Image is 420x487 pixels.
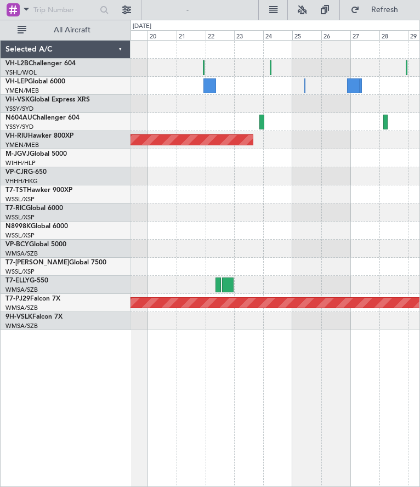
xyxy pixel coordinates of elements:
[147,30,177,40] div: 20
[5,78,28,85] span: VH-LEP
[350,30,379,40] div: 27
[5,177,38,185] a: VHHH/HKG
[5,115,32,121] span: N604AU
[5,322,38,330] a: WMSA/SZB
[5,133,73,139] a: VH-RIUHawker 800XP
[5,87,39,95] a: YMEN/MEB
[12,21,119,39] button: All Aircraft
[5,278,48,284] a: T7-ELLYG-550
[5,205,26,212] span: T7-RIC
[362,6,408,14] span: Refresh
[5,231,35,240] a: WSSL/XSP
[379,30,408,40] div: 28
[5,268,35,276] a: WSSL/XSP
[5,151,67,157] a: M-JGVJGlobal 5000
[118,30,147,40] div: 19
[29,26,116,34] span: All Aircraft
[5,223,68,230] a: N8998KGlobal 6000
[5,195,35,203] a: WSSL/XSP
[5,169,47,175] a: VP-CJRG-650
[133,22,151,31] div: [DATE]
[5,250,38,258] a: WMSA/SZB
[5,241,66,248] a: VP-BCYGlobal 5000
[5,241,29,248] span: VP-BCY
[234,30,263,40] div: 23
[5,314,63,320] a: 9H-VSLKFalcon 7X
[5,133,28,139] span: VH-RIU
[5,105,33,113] a: YSSY/SYD
[5,97,30,103] span: VH-VSK
[263,30,292,40] div: 24
[5,60,76,67] a: VH-L2BChallenger 604
[5,187,27,194] span: T7-TST
[5,69,37,77] a: YSHL/WOL
[5,141,39,149] a: YMEN/MEB
[206,30,235,40] div: 22
[5,115,80,121] a: N604AUChallenger 604
[5,187,72,194] a: T7-TSTHawker 900XP
[5,213,35,222] a: WSSL/XSP
[5,314,32,320] span: 9H-VSLK
[177,30,206,40] div: 21
[5,286,38,294] a: WMSA/SZB
[5,205,63,212] a: T7-RICGlobal 6000
[5,296,30,302] span: T7-PJ29
[5,151,30,157] span: M-JGVJ
[5,223,31,230] span: N8998K
[5,60,29,67] span: VH-L2B
[321,30,350,40] div: 26
[5,169,28,175] span: VP-CJR
[5,304,38,312] a: WMSA/SZB
[5,159,36,167] a: WIHH/HLP
[5,78,65,85] a: VH-LEPGlobal 6000
[5,278,30,284] span: T7-ELLY
[33,2,97,18] input: Trip Number
[345,1,411,19] button: Refresh
[5,97,90,103] a: VH-VSKGlobal Express XRS
[5,259,106,266] a: T7-[PERSON_NAME]Global 7500
[5,259,69,266] span: T7-[PERSON_NAME]
[292,30,321,40] div: 25
[5,296,60,302] a: T7-PJ29Falcon 7X
[5,123,33,131] a: YSSY/SYD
